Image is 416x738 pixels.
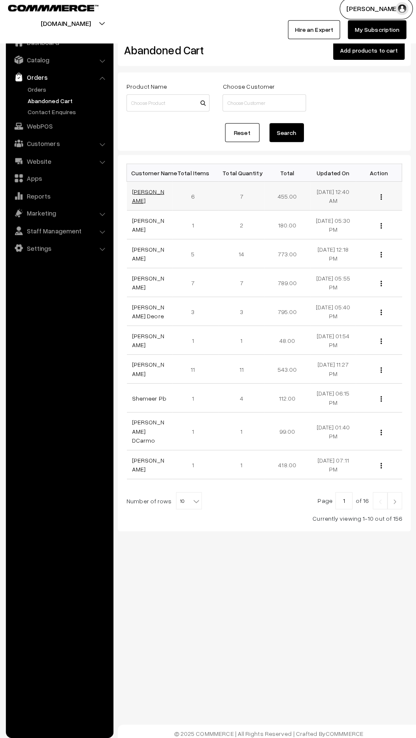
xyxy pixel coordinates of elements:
td: [DATE] 05:55 PM [309,271,354,299]
button: Search [268,128,302,146]
span: Page [316,496,330,503]
a: [PERSON_NAME] [133,362,165,378]
td: 1 [173,450,218,479]
td: 789.00 [263,271,309,299]
td: 6 [173,185,218,214]
th: Total Quantity [218,168,264,185]
td: 4 [218,384,264,413]
img: user [393,8,405,21]
td: [DATE] 06:15 PM [309,384,354,413]
td: 543.00 [263,356,309,384]
td: 7 [218,271,264,299]
button: [PERSON_NAME]… [337,4,410,25]
th: Action [354,168,399,185]
td: 112.00 [263,384,309,413]
td: 773.00 [263,242,309,271]
a: Shemeer Pb [133,395,167,402]
td: [DATE] 07:11 PM [309,450,354,479]
a: [PERSON_NAME] [133,191,165,208]
a: COMMMERCE [323,726,361,733]
img: Menu [378,226,379,232]
a: [PERSON_NAME] Deore [133,305,165,321]
a: Contact Enquires [28,112,112,121]
h2: Abandoned Cart [125,49,208,62]
img: Menu [378,311,379,317]
td: 2 [218,214,264,242]
img: Menu [378,430,379,435]
label: Product Name [127,87,167,96]
a: Apps [11,174,112,190]
td: 5 [173,242,218,271]
td: [DATE] 05:40 PM [309,299,354,328]
td: 1 [218,413,264,450]
td: 7 [173,271,218,299]
div: Currently viewing 1-10 out of 156 [127,513,399,522]
button: Add products to cart [331,47,402,65]
td: 7 [218,185,264,214]
a: Orders [11,75,112,90]
a: Customers [11,140,112,155]
td: 3 [218,299,264,328]
td: 11 [173,356,218,384]
a: Abandoned Cart [28,101,112,110]
a: [PERSON_NAME] [133,334,165,350]
a: [PERSON_NAME] [133,456,165,472]
button: [DOMAIN_NAME] [13,19,122,40]
td: 795.00 [263,299,309,328]
a: Staff Management [11,226,112,241]
td: 1 [173,384,218,413]
th: Total [263,168,309,185]
a: Website [11,157,112,173]
a: Reports [11,192,112,207]
td: 1 [173,413,218,450]
td: 1 [218,328,264,356]
input: Choose Customer [222,99,304,116]
img: Menu [378,340,379,345]
td: 1 [173,214,218,242]
td: [DATE] 05:30 PM [309,214,354,242]
td: 180.00 [263,214,309,242]
td: 99.00 [263,413,309,450]
input: Choose Product [127,99,209,116]
a: [PERSON_NAME] [133,220,165,236]
a: [PERSON_NAME] DCarmo [133,419,165,444]
a: WebPOS [11,123,112,138]
td: 48.00 [263,328,309,356]
td: [DATE] 11:27 PM [309,356,354,384]
span: 10 [177,492,201,509]
img: Menu [378,368,379,374]
img: Right [388,498,396,503]
td: 14 [218,242,264,271]
td: [DATE] 12:18 PM [309,242,354,271]
td: [DATE] 01:54 PM [309,328,354,356]
a: Reset [225,128,259,146]
span: of 16 [353,496,366,503]
th: Updated On [309,168,354,185]
a: COMMMERCE [11,8,85,19]
td: [DATE] 12:40 AM [309,185,354,214]
td: 455.00 [263,185,309,214]
img: Menu [378,283,379,289]
td: 1 [218,450,264,479]
img: Menu [378,463,379,468]
span: 10 [176,491,202,508]
th: Total Items [173,168,218,185]
a: Settings [11,243,112,258]
img: Left [374,498,381,503]
td: 11 [218,356,264,384]
td: 3 [173,299,218,328]
img: Menu [378,255,379,260]
a: [PERSON_NAME] [133,277,165,293]
td: [DATE] 01:40 PM [309,413,354,450]
td: 1 [173,328,218,356]
a: Orders [28,90,112,99]
footer: © 2025 COMMMERCE | All Rights Reserved | Crafted By [119,721,416,738]
a: My Subscription [346,26,403,45]
th: Customer Name [128,168,173,185]
label: Choose Customer [222,87,273,96]
img: Menu [378,397,379,402]
a: [PERSON_NAME] [133,248,165,264]
img: COMMMERCE [11,11,100,17]
span: Number of rows [127,496,172,505]
a: Marketing [11,209,112,224]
